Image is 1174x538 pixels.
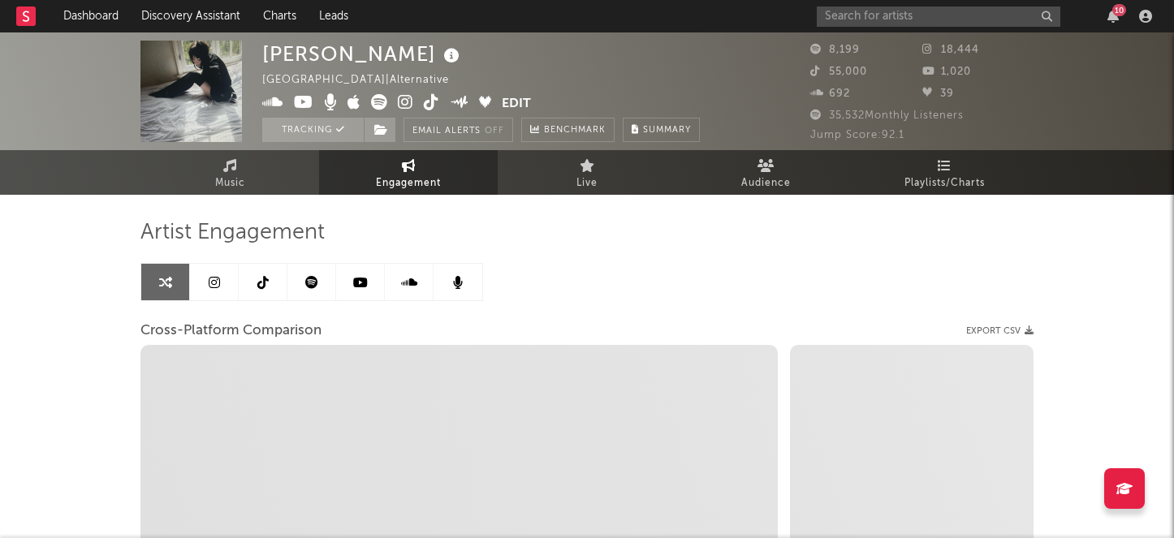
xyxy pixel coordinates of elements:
span: Engagement [376,174,441,193]
a: Engagement [319,150,498,195]
a: Live [498,150,676,195]
span: 18,444 [922,45,979,55]
a: Playlists/Charts [855,150,1034,195]
span: Music [215,174,245,193]
a: Music [140,150,319,195]
span: Artist Engagement [140,223,325,243]
span: Summary [643,126,691,135]
span: 35,532 Monthly Listeners [810,110,964,121]
button: Email AlertsOff [404,118,513,142]
span: 692 [810,88,850,99]
a: Audience [676,150,855,195]
div: [PERSON_NAME] [262,41,464,67]
button: 10 [1107,10,1119,23]
button: Edit [502,94,531,114]
a: Benchmark [521,118,615,142]
span: 39 [922,88,954,99]
span: 8,199 [810,45,860,55]
span: Audience [741,174,791,193]
em: Off [485,127,504,136]
span: Jump Score: 92.1 [810,130,904,140]
span: Live [576,174,598,193]
span: 55,000 [810,67,867,77]
input: Search for artists [817,6,1060,27]
button: Summary [623,118,700,142]
span: Cross-Platform Comparison [140,321,322,341]
div: [GEOGRAPHIC_DATA] | Alternative [262,71,468,90]
div: 10 [1112,4,1126,16]
button: Tracking [262,118,364,142]
span: Playlists/Charts [904,174,985,193]
button: Export CSV [966,326,1034,336]
span: Benchmark [544,121,606,140]
span: 1,020 [922,67,971,77]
